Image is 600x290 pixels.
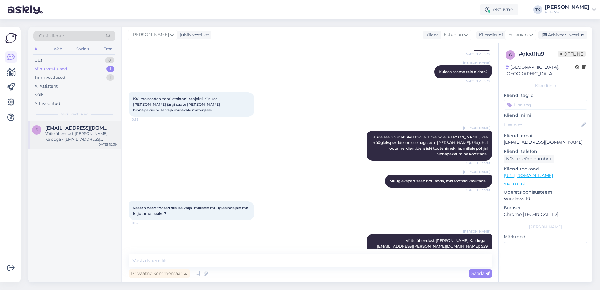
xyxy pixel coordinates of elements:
p: Operatsioonisüsteem [504,189,587,196]
div: Minu vestlused [35,66,67,72]
span: [PERSON_NAME] [131,31,169,38]
img: Askly Logo [5,32,17,44]
span: vaatan need tooted siis ise välja. millisele müügiesindajale ma kirjutama peaks ? [133,206,249,216]
p: Märkmed [504,234,587,240]
p: Brauser [504,205,587,211]
div: FEB AS [545,10,589,15]
div: All [33,45,40,53]
a: [URL][DOMAIN_NAME] [504,173,553,178]
div: AI Assistent [35,83,58,89]
span: [PERSON_NAME] [463,60,490,65]
div: # gkxt1fu9 [519,50,558,58]
span: s [36,127,38,132]
span: Nähtud ✓ 10:32 [466,52,490,56]
p: Kliendi nimi [504,112,587,119]
span: 10:33 [131,117,154,122]
div: Kõik [35,92,44,98]
div: Tiimi vestlused [35,74,65,81]
span: [PERSON_NAME] [463,229,490,234]
span: Estonian [444,31,463,38]
div: 1 [106,66,114,72]
div: Socials [75,45,90,53]
span: Otsi kliente [39,33,64,39]
p: Klienditeekond [504,166,587,172]
span: Nähtud ✓ 10:35 [466,161,490,166]
div: Email [102,45,115,53]
span: g [509,52,512,57]
span: [PERSON_NAME] [463,169,490,174]
span: Offline [558,51,586,57]
div: Arhiveeritud [35,100,60,107]
p: Kliendi email [504,132,587,139]
input: Lisa tag [504,100,587,110]
div: Küsi telefoninumbrit [504,155,554,163]
span: Kuna see on mahukas töö, siis ma pole [PERSON_NAME], kas müügiekspertidel on see aega ette [PERSO... [371,135,489,156]
p: [EMAIL_ADDRESS][DOMAIN_NAME] [504,139,587,146]
div: Kliendi info [504,83,587,89]
span: Minu vestlused [60,111,88,117]
span: Saada [471,271,490,276]
p: Kliendi tag'id [504,92,587,99]
span: Nähtud ✓ 10:32 [466,79,490,83]
a: [EMAIL_ADDRESS][PERSON_NAME][DOMAIN_NAME] [377,244,479,249]
div: [GEOGRAPHIC_DATA], [GEOGRAPHIC_DATA] [506,64,575,77]
div: [DATE] 10:39 [97,142,117,147]
span: Kui ma saadan ventilatsiooni projekti, siis kas [PERSON_NAME] järgi saate [PERSON_NAME] hinnapakk... [133,96,221,112]
p: Vaata edasi ... [504,181,587,186]
div: Uus [35,57,42,63]
a: [PERSON_NAME]FEB AS [545,5,596,15]
div: 1 [106,74,114,81]
div: juhib vestlust [177,32,209,38]
div: [PERSON_NAME] [504,224,587,230]
input: Lisa nimi [504,121,580,128]
div: 0 [105,57,114,63]
div: TK [533,5,542,14]
span: Kuidas saame teid aidata? [439,69,488,74]
p: Windows 10 [504,196,587,202]
div: [PERSON_NAME] [545,5,589,10]
span: Estonian [508,31,528,38]
div: Aktiivne [480,4,518,15]
div: Privaatne kommentaar [129,269,190,278]
p: Chrome [TECHNICAL_ID] [504,211,587,218]
div: Arhiveeri vestlus [538,31,587,39]
div: Web [52,45,63,53]
span: Võite ühendust [PERSON_NAME] Kaidoga - ; 529 1338. [377,238,489,254]
span: Müügiekspert saab nõu anda, mis tooteid kasutada.. [389,179,488,183]
span: [PERSON_NAME] [463,126,490,130]
span: 10:37 [131,221,154,225]
p: Kliendi telefon [504,148,587,155]
div: Klient [423,32,438,38]
span: Nähtud ✓ 10:35 [466,188,490,193]
div: Klienditugi [476,32,503,38]
div: Võite ühendust [PERSON_NAME] Kaidoga - [EMAIL_ADDRESS][PERSON_NAME][DOMAIN_NAME]; 529 1338. [45,131,117,142]
span: silver.savila@gmail.com [45,125,110,131]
